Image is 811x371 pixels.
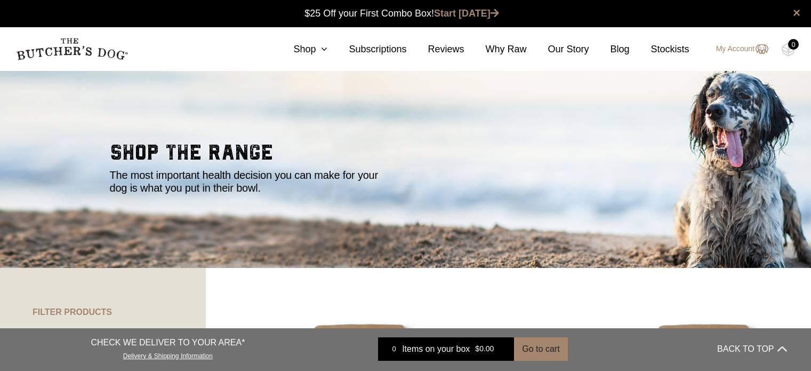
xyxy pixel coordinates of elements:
bdi: 0.00 [475,345,494,353]
p: CHECK WE DELIVER TO YOUR AREA* [91,336,245,349]
a: Our Story [527,42,589,57]
button: BACK TO TOP [717,336,786,362]
a: My Account [705,43,768,56]
a: Stockists [630,42,689,57]
a: Subscriptions [327,42,406,57]
a: Start [DATE] [434,8,499,19]
a: Shop [272,42,327,57]
a: Reviews [406,42,464,57]
a: close [793,6,800,19]
span: $ [475,345,479,353]
a: Delivery & Shipping Information [123,350,213,360]
img: TBD_Cart-Empty.png [782,43,795,57]
h2: shop the range [110,142,702,169]
div: 0 [386,344,402,354]
div: 0 [788,39,799,50]
button: Go to cart [514,337,567,361]
a: Blog [589,42,630,57]
span: Items on your box [402,343,470,356]
a: Why Raw [464,42,527,57]
a: 0 Items on your box $0.00 [378,337,514,361]
p: The most important health decision you can make for your dog is what you put in their bowl. [110,169,392,194]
